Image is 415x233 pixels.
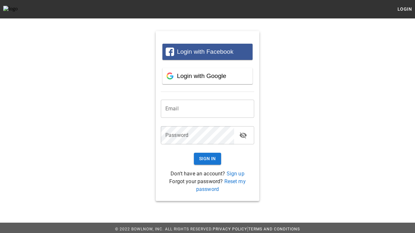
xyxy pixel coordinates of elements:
[177,48,233,55] span: Login with Facebook
[248,227,300,231] a: Terms and Conditions
[115,227,213,231] span: © 2022 BowlNow, Inc. All Rights Reserved.
[161,178,254,193] p: Forgot your password?
[237,129,250,142] button: toggle password visibility
[162,44,253,60] button: Login with Facebook
[196,178,246,192] a: Reset my password
[213,227,247,231] a: Privacy Policy
[161,170,254,178] p: Don't have an account?
[3,6,39,12] img: logo
[177,72,226,79] span: Login with Google
[194,153,221,165] button: Sign In
[227,171,244,177] a: Sign up
[394,3,415,15] button: Login
[162,68,253,84] button: Login with Google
